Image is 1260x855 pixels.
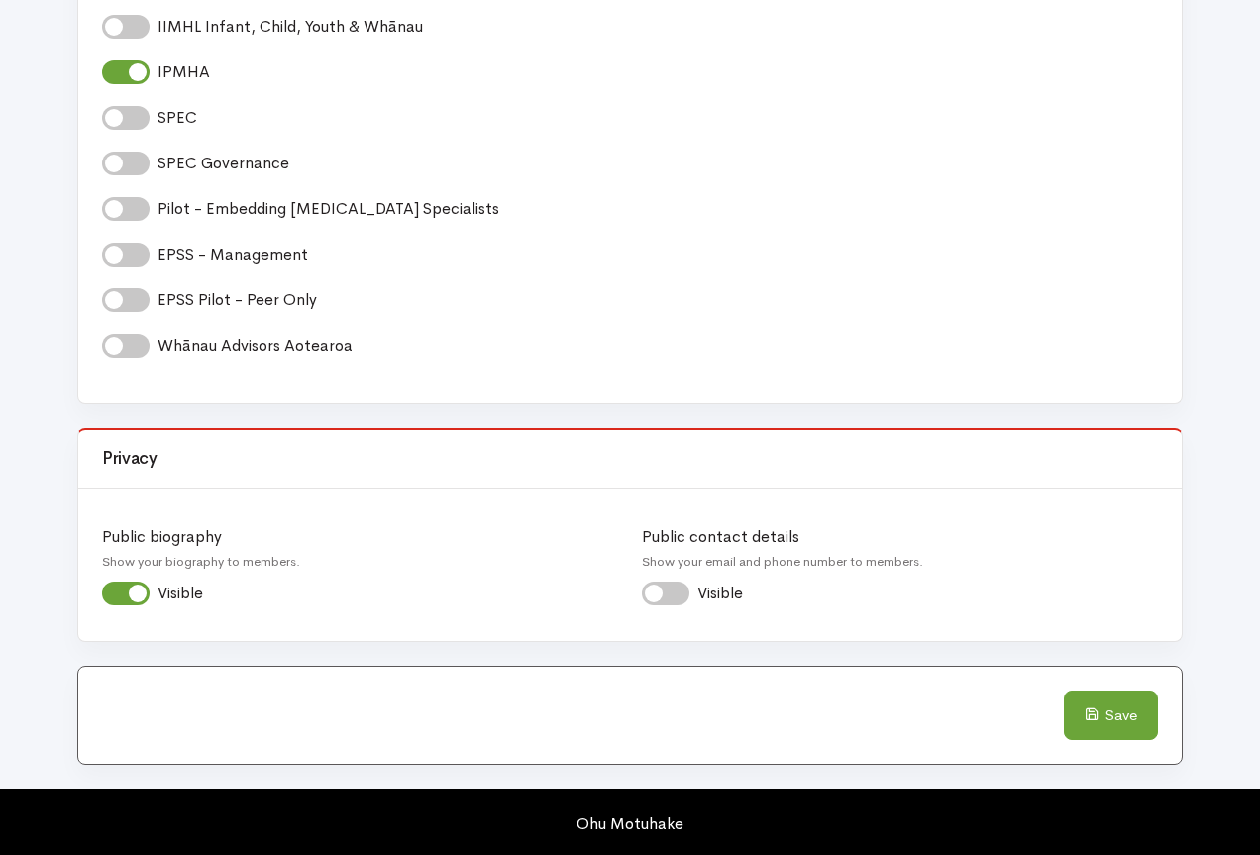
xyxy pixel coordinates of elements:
h3: Privacy [102,450,1158,469]
label: EPSS - Management [157,243,321,267]
small: Show your biography to members. [102,552,300,572]
label: Public biography [102,525,300,580]
label: EPSS Pilot - Peer Only [157,288,330,312]
label: SPEC [157,106,210,130]
label: IIMHL Infant, Child, Youth & Whānau [157,15,436,39]
label: Pilot - Embedding [MEDICAL_DATA] Specialists [157,197,512,221]
label: Public contact details [642,525,923,580]
button: Save [1064,691,1158,740]
small: Show your email and phone number to members. [642,552,923,572]
label: SPEC Governance [157,152,302,175]
label: Visible [697,582,756,605]
label: Visible [157,582,216,605]
label: Whānau Advisors Aotearoa [157,334,366,358]
label: IPMHA [157,60,223,84]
